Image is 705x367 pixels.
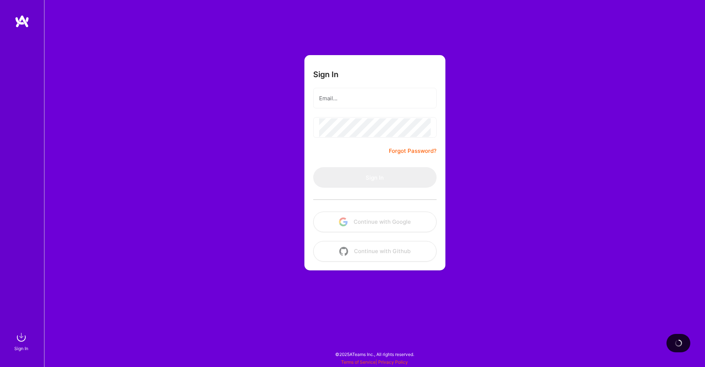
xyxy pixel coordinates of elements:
[378,359,408,365] a: Privacy Policy
[313,70,339,79] h3: Sign In
[313,241,437,262] button: Continue with Github
[313,167,437,188] button: Sign In
[341,359,376,365] a: Terms of Service
[339,217,348,226] img: icon
[15,15,29,28] img: logo
[389,147,437,155] a: Forgot Password?
[339,247,348,256] img: icon
[14,330,29,345] img: sign in
[14,345,28,352] div: Sign In
[15,330,29,352] a: sign inSign In
[341,359,408,365] span: |
[44,345,705,363] div: © 2025 ATeams Inc., All rights reserved.
[313,212,437,232] button: Continue with Google
[675,339,683,347] img: loading
[319,89,431,108] input: Email...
